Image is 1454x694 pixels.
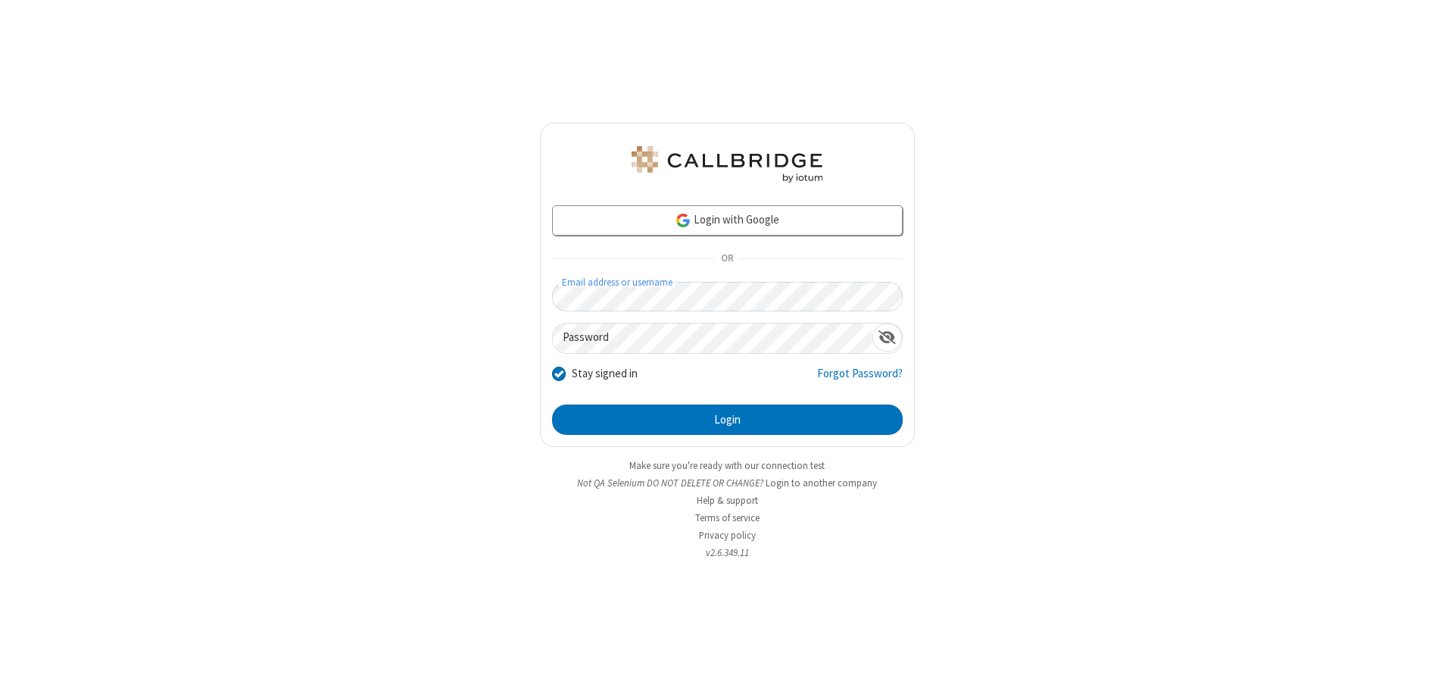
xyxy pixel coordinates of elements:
a: Make sure you're ready with our connection test [629,459,825,472]
a: Forgot Password? [817,365,903,394]
li: Not QA Selenium DO NOT DELETE OR CHANGE? [540,476,915,490]
img: google-icon.png [675,212,691,229]
div: Show password [872,324,902,352]
button: Login [552,405,903,435]
img: QA Selenium DO NOT DELETE OR CHANGE [629,146,825,183]
a: Privacy policy [699,529,756,542]
span: OR [715,249,739,270]
input: Email address or username [552,282,903,311]
a: Login with Google [552,205,903,236]
label: Stay signed in [572,365,638,383]
a: Terms of service [695,511,760,524]
a: Help & support [697,494,758,507]
input: Password [553,324,872,353]
button: Login to another company [766,476,877,490]
li: v2.6.349.11 [540,546,915,560]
